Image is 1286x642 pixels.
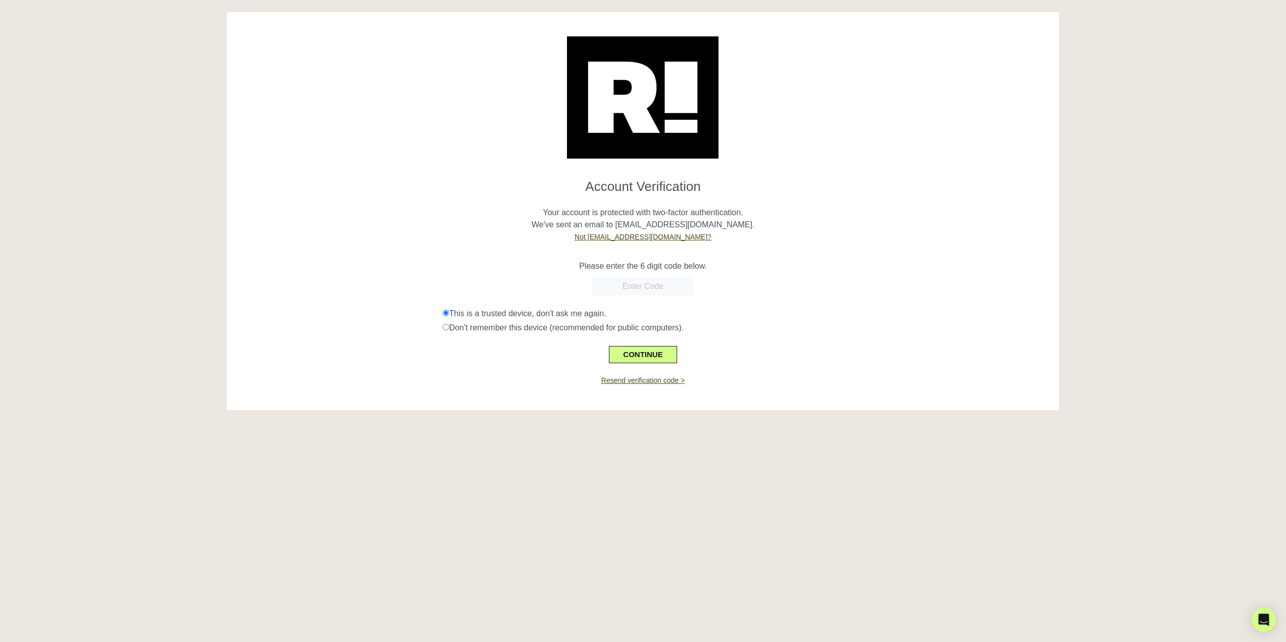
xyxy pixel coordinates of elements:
div: Open Intercom Messenger [1252,608,1276,632]
button: CONTINUE [609,346,677,363]
input: Enter Code [592,277,693,295]
a: Resend verification code > [601,376,685,384]
div: Don't remember this device (recommended for public computers). [443,322,1052,334]
img: Retention.com [567,36,719,159]
a: Not [EMAIL_ADDRESS][DOMAIN_NAME]? [575,233,711,241]
p: Your account is protected with two-factor authentication. We've sent an email to [EMAIL_ADDRESS][... [234,194,1052,243]
div: This is a trusted device, don't ask me again. [443,308,1052,320]
h1: Account Verification [234,171,1052,194]
p: Please enter the 6 digit code below. [234,260,1052,272]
